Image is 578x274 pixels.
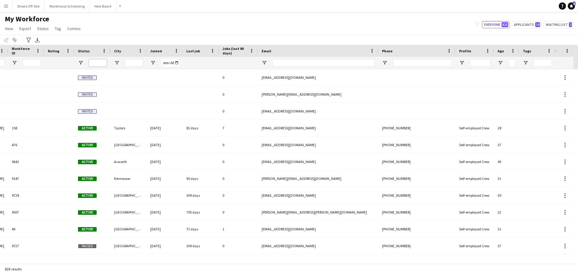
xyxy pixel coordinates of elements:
button: Everyone823 [482,21,509,28]
input: Status Filter Input [89,59,107,66]
div: [EMAIL_ADDRESS][DOMAIN_NAME] [258,221,378,237]
div: 158 [8,120,44,136]
div: [EMAIL_ADDRESS][DOMAIN_NAME] [258,153,378,170]
app-action-btn: Export XLSX [34,36,41,44]
span: Paused [78,244,97,248]
div: 9728 [8,187,44,204]
span: Status [78,49,90,53]
div: Taylors [110,120,147,136]
span: Active [78,193,97,198]
div: 31 [494,170,519,187]
div: [PERSON_NAME][EMAIL_ADDRESS][DOMAIN_NAME] [258,170,378,187]
div: [EMAIL_ADDRESS][DOMAIN_NAME] [258,254,378,271]
div: 0 [219,238,258,254]
input: Workforce ID Filter Input [23,59,41,66]
a: View [2,25,16,32]
span: 823 [502,22,508,27]
div: [PHONE_NUMBER] [378,254,455,271]
div: [EMAIL_ADDRESS][DOMAIN_NAME] [258,137,378,153]
a: Status [35,25,51,32]
div: Self-employed Crew [455,238,494,254]
div: 45 [494,153,519,170]
a: 5 [568,2,575,10]
input: Profile Filter Input [470,59,490,66]
div: [DATE] [147,120,183,136]
button: Open Filter Menu [523,60,528,66]
div: 9727 [8,238,44,254]
button: New Board [90,0,117,12]
button: Open Filter Menu [150,60,156,66]
input: Age Filter Input [508,59,516,66]
div: 309 days [183,238,219,254]
input: Email Filter Input [272,59,375,66]
div: 28 [494,254,519,271]
div: [EMAIL_ADDRESS][DOMAIN_NAME] [258,238,378,254]
input: Tags Filter Input [534,59,552,66]
div: 37 [494,238,519,254]
div: 31 [494,221,519,237]
div: [DATE] [147,153,183,170]
span: Active [78,177,97,181]
div: Self-employed Crew [455,204,494,220]
span: Tags [523,49,531,53]
div: [GEOGRAPHIC_DATA] [110,221,147,237]
div: 9467 [8,254,44,271]
div: 852 days [183,254,219,271]
div: Kennesaw [110,170,147,187]
span: 19 [535,22,540,27]
a: Tag [52,25,64,32]
button: Warehouse Scheduling [45,0,90,12]
span: Last job [186,49,200,53]
span: Invited [78,109,97,114]
div: 9507 [8,204,44,220]
button: Open Filter Menu [382,60,387,66]
div: 9642 [8,153,44,170]
div: [GEOGRAPHIC_DATA] [110,187,147,204]
span: Active [78,227,97,232]
div: 0 [219,204,258,220]
button: Open Filter Menu [262,60,267,66]
div: 81 days [183,120,219,136]
div: [EMAIL_ADDRESS][DOMAIN_NAME] [258,120,378,136]
button: Open Filter Menu [498,60,503,66]
span: Workforce ID [12,46,33,55]
input: Phone Filter Input [393,59,452,66]
span: Active [78,210,97,215]
div: [DATE] [147,137,183,153]
span: Comms [67,26,81,31]
div: [PHONE_NUMBER] [378,137,455,153]
div: 795 days [183,204,219,220]
span: Export [19,26,31,31]
span: Email [262,49,271,53]
div: 28 [494,120,519,136]
div: [DATE] [147,238,183,254]
div: 1 [219,221,258,237]
div: [DATE] [147,170,183,187]
div: Self-employed Crew [455,170,494,187]
div: Self-employed Crew [455,221,494,237]
span: Status [37,26,49,31]
div: [DATE] [147,221,183,237]
div: Self-employed Crew [455,153,494,170]
div: 0 [219,153,258,170]
div: Self-employed Crew [455,120,494,136]
div: 0 [219,254,258,271]
app-action-btn: Advanced filters [25,36,32,44]
div: 0 [219,69,258,86]
span: Active [78,126,97,131]
div: [PHONE_NUMBER] [378,120,455,136]
div: 7 [219,120,258,136]
button: Open Filter Menu [114,60,120,66]
input: City Filter Input [125,59,143,66]
span: City [114,49,121,53]
div: [EMAIL_ADDRESS][DOMAIN_NAME] [258,103,378,119]
span: Invited [78,75,97,80]
div: [PHONE_NUMBER] [378,153,455,170]
span: Rating [48,49,59,53]
div: [GEOGRAPHIC_DATA] [110,137,147,153]
div: 0 [219,103,258,119]
button: Open Filter Menu [459,60,465,66]
div: 0 [219,137,258,153]
div: 72 days [183,221,219,237]
span: Profile [459,49,471,53]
